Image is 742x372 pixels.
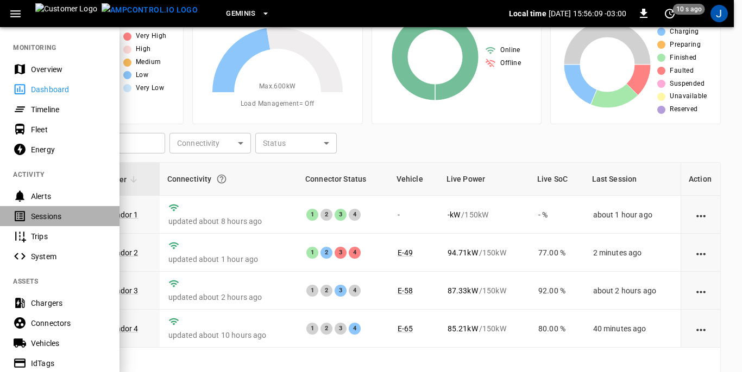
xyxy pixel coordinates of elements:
[31,358,106,369] div: IdTags
[31,231,106,242] div: Trips
[31,211,106,222] div: Sessions
[31,64,106,75] div: Overview
[509,8,546,19] p: Local time
[549,8,626,19] p: [DATE] 15:56:09 -03:00
[31,104,106,115] div: Timeline
[673,4,705,15] span: 10 s ago
[31,318,106,329] div: Connectors
[226,8,256,20] span: Geminis
[31,191,106,202] div: Alerts
[102,3,198,17] img: ampcontrol.io logo
[31,251,106,262] div: System
[35,3,97,24] img: Customer Logo
[710,5,728,22] div: profile-icon
[31,298,106,309] div: Chargers
[31,338,106,349] div: Vehicles
[661,5,678,22] button: set refresh interval
[31,124,106,135] div: Fleet
[31,84,106,95] div: Dashboard
[31,144,106,155] div: Energy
